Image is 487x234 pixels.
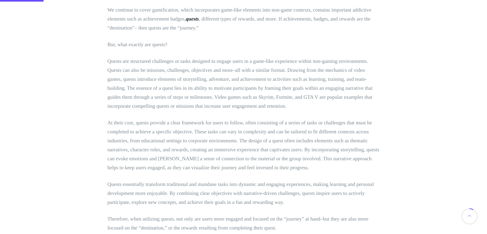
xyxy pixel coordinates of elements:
p: Quests are structured challenges or tasks designed to engage users in a game-like experience with... [108,57,380,111]
p: Therefore, when utilizing quests, not only are users more engaged and focused on the “journey” at... [108,215,380,233]
p: Quests essentially transform traditional and mundane tasks into dynamic and engaging experiences,... [108,180,380,207]
p: At their core, quests provide a clear framework for users to follow, often consisting of a series... [108,119,380,172]
em: quests [186,16,199,22]
p: We continue to cover gamification, which incorporates game-like elements into non-game contexts, ... [108,6,380,33]
p: But, what exactly are quests? [108,40,380,49]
